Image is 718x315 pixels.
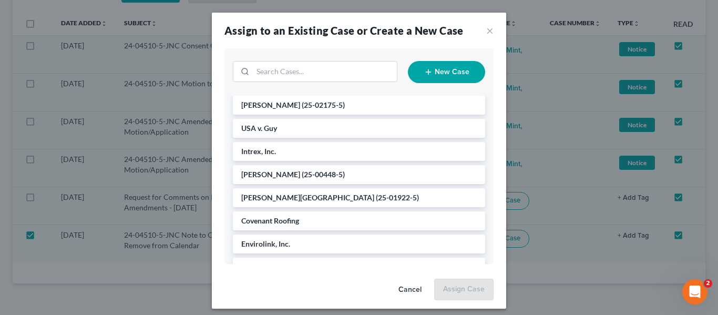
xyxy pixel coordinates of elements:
iframe: Intercom live chat [682,279,707,304]
button: New Case [408,61,485,83]
span: [PERSON_NAME] [241,100,300,109]
strong: Assign to an Existing Case or Create a New Case [224,24,464,37]
span: USA v. Guy [241,124,277,133]
span: (25-02175-5) [302,100,345,109]
span: (25-00448-5) [302,170,345,179]
span: Covenant Roofing [241,216,299,225]
span: 2 [704,279,712,288]
span: (25-01922-5) [376,193,419,202]
span: [PERSON_NAME][GEOGRAPHIC_DATA] [241,193,374,202]
button: × [486,24,494,37]
span: [PERSON_NAME] [241,170,300,179]
span: [PERSON_NAME][GEOGRAPHIC_DATA] [241,262,374,271]
span: Envirolink, Inc. [241,239,290,248]
input: Search Cases... [253,62,397,82]
button: Cancel [390,280,430,301]
button: Assign Case [434,279,494,301]
span: Intrex, Inc. [241,147,276,156]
